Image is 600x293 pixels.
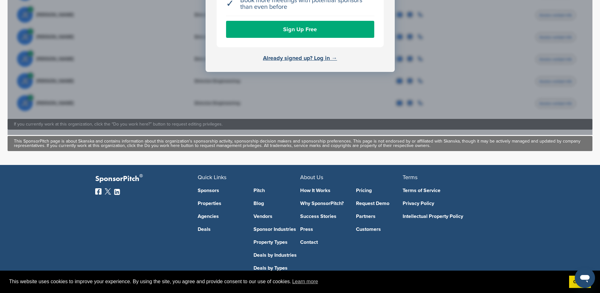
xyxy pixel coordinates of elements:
[300,174,323,181] span: About Us
[253,201,300,206] a: Blog
[403,174,417,181] span: Terms
[356,201,403,206] a: Request Demo
[356,188,403,193] a: Pricing
[95,174,198,184] p: SponsorPitch
[198,201,244,206] a: Properties
[569,276,591,288] a: dismiss cookie message
[198,214,244,219] a: Agencies
[403,214,496,219] a: Intellectual Property Policy
[291,277,319,286] a: learn more about cookies
[198,227,244,232] a: Deals
[356,214,403,219] a: Partners
[253,214,300,219] a: Vendors
[95,188,102,195] img: Facebook
[226,0,234,7] span: ✓
[105,188,111,195] img: Twitter
[300,214,347,219] a: Success Stories
[253,188,300,193] a: Pitch
[263,55,337,62] a: Already signed up? Log in →
[356,227,403,232] a: Customers
[300,227,347,232] a: Press
[226,21,374,38] a: Sign Up Free
[575,268,595,288] iframe: Button to launch messaging window
[253,240,300,245] a: Property Types
[253,266,300,271] a: Deals by Types
[300,201,347,206] a: Why SponsorPitch?
[253,253,300,258] a: Deals by Industries
[9,277,564,286] span: This website uses cookies to improve your experience. By using the site, you agree and provide co...
[198,188,244,193] a: Sponsors
[253,227,300,232] a: Sponsor Industries
[403,188,496,193] a: Terms of Service
[198,174,226,181] span: Quick Links
[300,240,347,245] a: Contact
[300,188,347,193] a: How It Works
[139,172,143,180] span: ®
[14,139,586,148] div: This SponsorPitch page is about Skanska and contains information about this organization's sponso...
[403,201,496,206] a: Privacy Policy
